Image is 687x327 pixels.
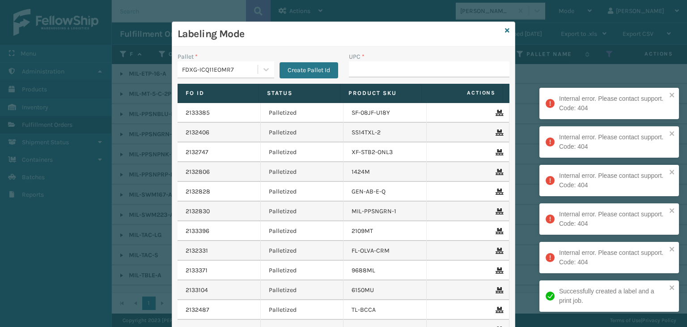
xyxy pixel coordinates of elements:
[343,300,427,320] td: TL-BCCA
[343,280,427,300] td: 6150MU
[261,142,344,162] td: Palletized
[261,241,344,261] td: Palletized
[669,284,675,293] button: close
[496,189,501,195] i: Remove From Pallet
[186,286,208,295] a: 2133104
[669,245,675,254] button: close
[349,52,365,61] label: UPC
[280,62,338,78] button: Create Pallet Id
[496,287,501,293] i: Remove From Pallet
[343,103,427,123] td: SF-08JF-U18Y
[669,91,675,100] button: close
[186,89,250,97] label: Fo Id
[559,133,666,151] div: Internal error. Please contact support. Code: 404
[343,261,427,280] td: 9688ML
[496,149,501,155] i: Remove From Pallet
[186,187,210,196] a: 2132828
[261,162,344,182] td: Palletized
[186,305,209,314] a: 2132487
[343,162,427,182] td: 1424M
[669,168,675,177] button: close
[267,89,332,97] label: Status
[186,128,209,137] a: 2132406
[261,103,344,123] td: Palletized
[559,210,666,228] div: Internal error. Please contact support. Code: 404
[261,261,344,280] td: Palletized
[261,300,344,320] td: Palletized
[343,221,427,241] td: 2109MT
[496,228,501,234] i: Remove From Pallet
[559,171,666,190] div: Internal error. Please contact support. Code: 404
[559,94,666,113] div: Internal error. Please contact support. Code: 404
[496,248,501,254] i: Remove From Pallet
[669,130,675,138] button: close
[343,142,427,162] td: XF-STB2-ONL3
[343,241,427,261] td: FL-OLVA-CRM
[559,287,666,305] div: Successfully created a label and a print job.
[261,202,344,221] td: Palletized
[496,208,501,215] i: Remove From Pallet
[261,182,344,202] td: Palletized
[182,65,259,74] div: FDXG-ICQ11EOMR7
[559,248,666,267] div: Internal error. Please contact support. Code: 404
[178,52,198,61] label: Pallet
[496,307,501,313] i: Remove From Pallet
[186,246,208,255] a: 2132331
[186,108,210,117] a: 2133385
[261,280,344,300] td: Palletized
[343,182,427,202] td: GEN-AB-E-Q
[261,221,344,241] td: Palletized
[424,86,501,100] span: Actions
[669,207,675,215] button: close
[496,169,501,175] i: Remove From Pallet
[496,129,501,136] i: Remove From Pallet
[186,148,208,157] a: 2132747
[496,267,501,274] i: Remove From Pallet
[496,110,501,116] i: Remove From Pallet
[186,227,209,236] a: 2133396
[186,266,208,275] a: 2133371
[186,207,210,216] a: 2132830
[348,89,413,97] label: Product SKU
[186,168,210,176] a: 2132806
[343,123,427,142] td: SS14TXL-2
[261,123,344,142] td: Palletized
[178,27,501,41] h3: Labeling Mode
[343,202,427,221] td: MIL-PPSNGRN-1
